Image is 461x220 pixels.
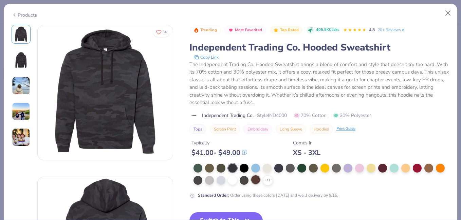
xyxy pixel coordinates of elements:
[189,61,450,106] div: The Independent Trading Co. Hooded Sweatshirt brings a blend of comfort and style that doesn’t tr...
[189,113,199,118] img: brand logo
[12,128,30,146] img: User generated content
[293,148,320,157] div: XS - 3XL
[189,41,450,54] div: Independent Trading Co. Hooded Sweatshirt
[343,25,366,36] div: 4.8 Stars
[225,26,266,35] button: Badge Button
[235,28,262,32] span: Most Favorited
[243,124,272,134] button: Embroidery
[442,7,455,20] button: Close
[228,27,234,33] img: Most Favorited sort
[369,27,375,33] span: 4.8
[336,126,355,132] div: Print Guide
[193,27,199,33] img: Trending sort
[13,52,29,68] img: Back
[293,139,320,146] div: Comes In
[192,54,221,61] button: copy to clipboard
[13,26,29,42] img: Front
[12,102,30,121] img: User generated content
[38,25,173,160] img: Front
[333,112,371,119] span: 30% Polyester
[189,124,206,134] button: Tops
[310,124,333,134] button: Hoodies
[273,27,279,33] img: Top Rated sort
[202,112,254,119] span: Independent Trading Co.
[191,148,247,157] div: $ 41.00 - $ 49.00
[210,124,240,134] button: Screen Print
[294,112,327,119] span: 70% Cotton
[257,112,287,119] span: Style IND4000
[276,124,306,134] button: Long Sleeve
[198,192,338,198] div: Order using these colors [DATE] and we’ll delivery by 9/16.
[316,27,339,33] span: 405.5K Clicks
[190,26,221,35] button: Badge Button
[12,12,37,19] div: Products
[12,77,30,95] img: User generated content
[198,193,229,198] strong: Standard Order :
[280,28,299,32] span: Top Rated
[265,178,270,183] span: + 17
[153,27,170,37] button: Like
[191,139,247,146] div: Typically
[200,28,217,32] span: Trending
[377,27,406,33] a: 20+ Reviews
[270,26,302,35] button: Badge Button
[163,31,167,34] span: 34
